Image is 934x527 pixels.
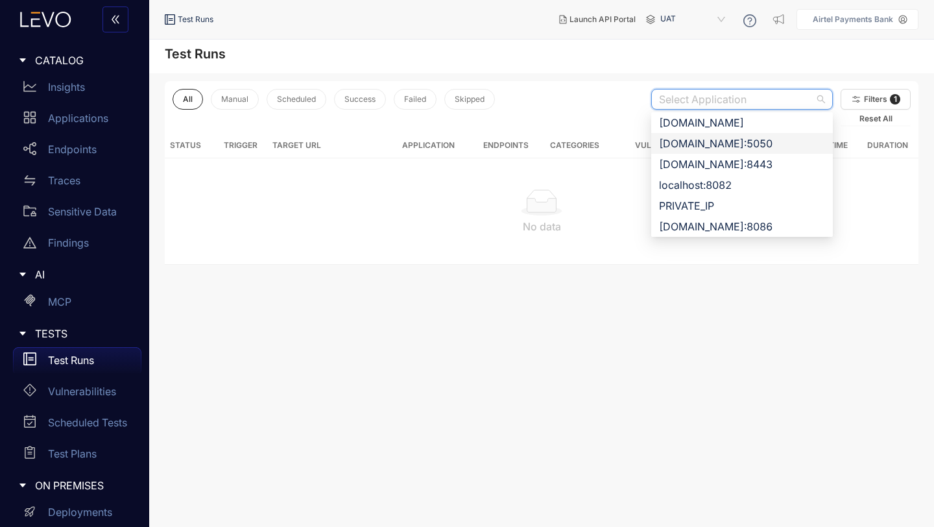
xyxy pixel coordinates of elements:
p: Scheduled Tests [48,417,127,428]
div: PRIVATE_IP [659,199,825,213]
div: [DOMAIN_NAME]:8443 [659,157,825,171]
span: TESTS [35,328,131,339]
span: Manual [221,95,248,104]
div: [DOMAIN_NAME]:5050 [659,136,825,151]
th: Status [165,133,215,158]
th: Application [397,133,472,158]
p: Traces [48,175,80,186]
div: apbuat.airtelbank.com:8443 [651,154,833,175]
button: Failed [394,89,437,110]
span: Failed [404,95,426,104]
a: Test Runs [13,347,141,378]
p: Airtel Payments Bank [813,15,893,24]
span: All [183,95,193,104]
p: MCP [48,296,71,308]
div: TESTS [8,320,141,347]
span: caret-right [18,329,27,338]
span: caret-right [18,56,27,65]
span: CATALOG [35,55,131,66]
th: Categories [539,133,610,158]
span: swap [23,174,36,187]
a: Endpoints [13,136,141,167]
div: No data [175,221,908,232]
a: Applications [13,105,141,136]
p: Sensitive Data [48,206,117,217]
div: apbuat.airtelbank.com:5050 [651,133,833,154]
span: Scheduled [277,95,316,104]
th: Endpoints [472,133,539,158]
span: caret-right [18,270,27,279]
span: Launch API Portal [569,15,636,24]
span: UAT [660,9,728,30]
span: AI [35,269,131,280]
button: Filters1 [841,89,911,110]
div: CATALOG [8,47,141,74]
p: Vulnerabilities [48,386,116,397]
div: PRIVATE_IP [651,195,833,216]
p: Test Runs [48,354,94,366]
span: Success [344,95,376,104]
th: Duration [857,133,918,158]
p: Applications [48,112,108,124]
p: Insights [48,81,85,93]
a: MCP [13,289,141,320]
button: Reset All [841,112,911,125]
a: Traces [13,167,141,199]
a: Findings [13,230,141,261]
button: Skipped [444,89,495,110]
a: Test Plans [13,441,141,472]
button: double-left [102,6,128,32]
div: localhost:8082 [659,178,825,192]
button: All [173,89,203,110]
div: localhost:8082 [651,175,833,195]
button: Scheduled [267,89,326,110]
span: caret-right [18,481,27,490]
th: Trigger [215,133,267,158]
div: apbuat.airtelbank.com [651,112,833,133]
span: Reset All [859,114,892,123]
p: Endpoints [48,143,97,155]
p: Findings [48,237,89,249]
div: AI [8,261,141,288]
th: Vulnerabilities [610,133,727,158]
div: thanksuat.airtelbank.com:8086 [651,216,833,237]
a: Insights [13,74,141,105]
a: Scheduled Tests [13,410,141,441]
button: Launch API Portal [549,9,646,30]
p: Test Plans [48,448,97,460]
span: 1 [890,94,900,104]
p: Deployments [48,506,112,518]
h4: Test Runs [165,46,226,62]
span: ON PREMISES [35,480,131,491]
span: double-left [110,14,121,26]
span: Skipped [455,95,485,104]
a: Sensitive Data [13,199,141,230]
div: [DOMAIN_NAME]:8086 [659,219,825,234]
span: Test Runs [178,15,213,24]
div: [DOMAIN_NAME] [659,116,825,130]
th: Target URL [267,133,397,158]
button: Manual [211,89,259,110]
button: Success [334,89,386,110]
span: warning [23,236,36,249]
span: Filters [864,95,887,104]
div: ON PREMISES [8,472,141,499]
a: Vulnerabilities [13,378,141,410]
